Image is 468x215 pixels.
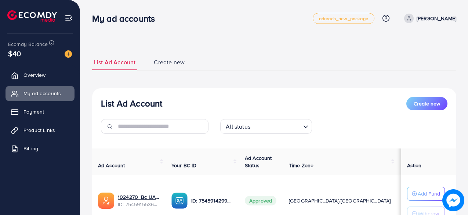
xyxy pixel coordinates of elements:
[65,50,72,58] img: image
[171,162,197,169] span: Your BC ID
[23,90,61,97] span: My ad accounts
[98,193,114,209] img: ic-ads-acc.e4c84228.svg
[23,71,46,79] span: Overview
[407,187,445,201] button: Add Fund
[253,120,300,132] input: Search for option
[8,40,48,48] span: Ecomdy Balance
[444,191,462,209] img: image
[23,108,44,115] span: Payment
[245,154,272,169] span: Ad Account Status
[118,193,160,201] a: 1024270_Bc UAE10kkk_1756920945833
[319,16,368,21] span: adreach_new_package
[118,201,160,208] span: ID: 7545915536356278280
[98,162,125,169] span: Ad Account
[220,119,312,134] div: Search for option
[417,14,456,23] p: [PERSON_NAME]
[313,13,374,24] a: adreach_new_package
[23,145,38,152] span: Billing
[6,86,75,101] a: My ad accounts
[8,48,21,59] span: $40
[65,14,73,22] img: menu
[401,14,456,23] a: [PERSON_NAME]
[289,162,313,169] span: Time Zone
[407,162,422,169] span: Action
[245,196,276,205] span: Approved
[406,97,447,110] button: Create new
[92,13,161,24] h3: My ad accounts
[224,121,252,132] span: All status
[101,98,162,109] h3: List Ad Account
[418,189,440,198] p: Add Fund
[6,141,75,156] a: Billing
[154,58,185,67] span: Create new
[94,58,135,67] span: List Ad Account
[7,10,57,22] img: logo
[23,126,55,134] span: Product Links
[191,196,233,205] p: ID: 7545914299548221448
[6,68,75,82] a: Overview
[289,197,391,204] span: [GEOGRAPHIC_DATA]/[GEOGRAPHIC_DATA]
[6,123,75,137] a: Product Links
[6,104,75,119] a: Payment
[118,193,160,208] div: <span class='underline'>1024270_Bc UAE10kkk_1756920945833</span></br>7545915536356278280
[414,100,440,107] span: Create new
[171,193,188,209] img: ic-ba-acc.ded83a64.svg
